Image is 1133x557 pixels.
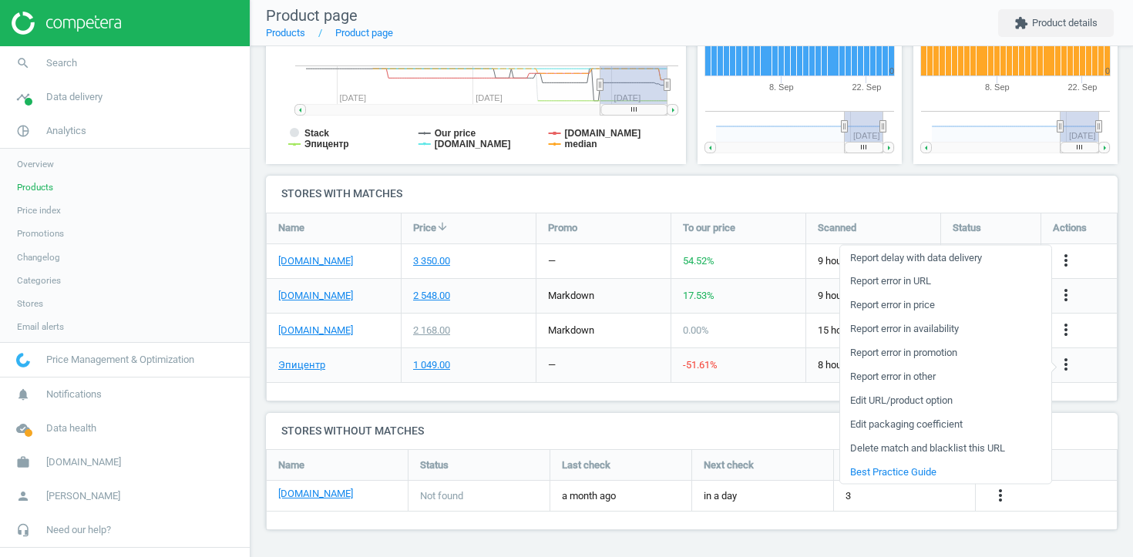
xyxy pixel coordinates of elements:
a: Эпицентр [278,358,325,372]
span: [PERSON_NAME] [46,489,120,503]
span: 15 hours ago [818,324,929,337]
span: 0.00 % [683,324,709,336]
span: Price [413,221,436,235]
i: more_vert [1057,355,1075,374]
span: markdown [548,324,594,336]
span: [DOMAIN_NAME] [46,455,121,469]
div: 2 548.00 [413,289,450,303]
i: more_vert [991,486,1010,505]
span: Next check [704,458,754,472]
span: markdown [548,290,594,301]
a: Report error in promotion [840,341,1051,364]
button: more_vert [991,486,1010,506]
span: Overview [17,158,54,170]
div: 3 350.00 [413,254,450,268]
span: Status [953,221,981,235]
span: in a day [704,489,737,503]
span: Scanned [818,221,856,235]
span: Price index [17,204,61,216]
button: more_vert [1057,286,1075,306]
tspan: 8. Sep [985,82,1010,92]
tspan: [DOMAIN_NAME] [565,128,641,139]
a: Report delay with data delivery [840,246,1051,270]
span: a month ago [562,489,680,503]
span: 9 hours ago [818,289,929,303]
span: -51.61 % [683,359,718,371]
span: Categories [17,274,61,287]
a: Report error in price [840,293,1051,317]
span: To our price [683,221,735,235]
a: Delete match and blacklist this URL [840,436,1051,460]
span: Changelog [17,251,60,263]
span: Name [278,221,304,235]
i: notifications [8,380,38,409]
button: more_vert [1057,251,1075,271]
span: 54.52 % [683,255,714,267]
tspan: [DOMAIN_NAME] [435,139,511,149]
span: Data health [46,421,96,435]
a: Report error in URL [840,269,1051,293]
text: 0 [1105,66,1110,75]
span: Last check [562,458,610,472]
i: work [8,448,38,477]
span: 9 hours ago [818,254,929,268]
i: more_vert [1057,320,1075,339]
a: Edit packaging coefficient [840,412,1051,436]
i: extension [1014,16,1028,30]
div: — [548,254,556,268]
i: search [8,49,38,78]
tspan: Эпицентр [304,139,349,149]
span: Search [46,56,77,70]
h4: Stores without matches [266,413,1118,449]
span: Price Management & Optimization [46,353,194,367]
a: [DOMAIN_NAME] [278,487,353,501]
a: Product page [335,27,393,39]
a: Report error in other [840,364,1051,388]
span: Products [17,181,53,193]
span: Promo [548,221,577,235]
a: Edit URL/product option [840,388,1051,412]
button: more_vert [1057,320,1075,341]
span: Email alerts [17,320,64,333]
a: Best Practice Guide [840,460,1051,484]
span: 3 [846,489,851,503]
button: more_vert [1057,355,1075,375]
div: 2 168.00 [413,324,450,337]
i: more_vert [1057,286,1075,304]
i: more_vert [1057,251,1075,270]
tspan: 8. Sep [769,82,794,92]
i: headset_mic [8,515,38,545]
span: Product page [266,6,358,25]
span: Analytics [46,124,86,138]
tspan: 22. Sep [1067,82,1097,92]
div: 1 049.00 [413,358,450,372]
i: person [8,482,38,511]
span: Name [278,458,304,472]
tspan: Our price [435,128,476,139]
span: Status [420,458,449,472]
a: Products [266,27,305,39]
span: Need our help? [46,523,111,537]
tspan: 22. Sep [852,82,881,92]
i: cloud_done [8,414,38,443]
tspan: Stack [304,128,329,139]
span: 17.53 % [683,290,714,301]
span: 8 hours ago [818,358,929,372]
h4: Stores with matches [266,176,1118,212]
i: arrow_downward [436,220,449,233]
a: [DOMAIN_NAME] [278,289,353,303]
span: Not found [420,489,463,503]
button: extensionProduct details [998,9,1114,37]
a: [DOMAIN_NAME] [278,254,353,268]
tspan: median [565,139,597,149]
text: 0 [889,66,894,75]
a: Report error in availability [840,317,1051,341]
img: ajHJNr6hYgQAAAAASUVORK5CYII= [12,12,121,35]
a: [DOMAIN_NAME] [278,324,353,337]
span: Notifications [46,388,102,401]
span: Actions [1053,221,1087,235]
span: Promotions [17,227,64,240]
i: timeline [8,82,38,112]
span: Data delivery [46,90,103,104]
i: pie_chart_outlined [8,116,38,146]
